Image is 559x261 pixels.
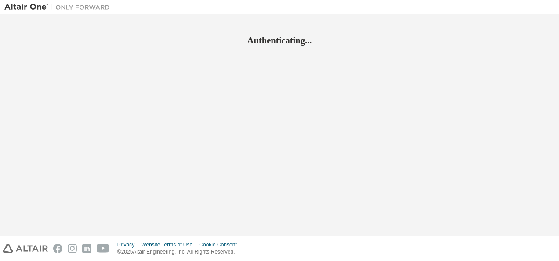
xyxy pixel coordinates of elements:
img: facebook.svg [53,244,62,253]
div: Cookie Consent [199,241,242,248]
img: linkedin.svg [82,244,91,253]
img: instagram.svg [68,244,77,253]
img: Altair One [4,3,114,11]
p: © 2025 Altair Engineering, Inc. All Rights Reserved. [117,248,242,256]
img: altair_logo.svg [3,244,48,253]
h2: Authenticating... [4,35,555,46]
div: Privacy [117,241,141,248]
div: Website Terms of Use [141,241,199,248]
img: youtube.svg [97,244,109,253]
